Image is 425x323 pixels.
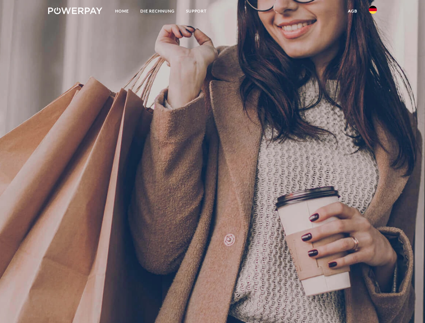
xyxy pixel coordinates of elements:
[342,5,363,17] a: agb
[48,7,102,14] img: logo-powerpay-white.svg
[369,6,377,14] img: de
[180,5,212,17] a: SUPPORT
[109,5,135,17] a: Home
[135,5,180,17] a: DIE RECHNUNG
